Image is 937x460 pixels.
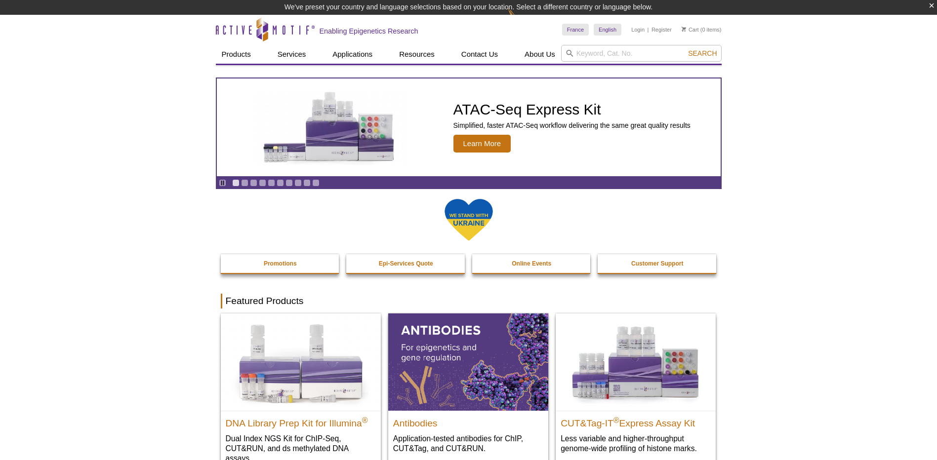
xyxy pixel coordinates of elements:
[303,179,311,187] a: Go to slide 9
[326,45,378,64] a: Applications
[250,179,257,187] a: Go to slide 3
[561,414,711,428] h2: CUT&Tag-IT Express Assay Kit
[219,179,226,187] a: Toggle autoplay
[652,26,672,33] a: Register
[248,90,411,165] img: ATAC-Seq Express Kit
[221,254,340,273] a: Promotions
[259,179,266,187] a: Go to slide 4
[682,24,722,36] li: (0 items)
[472,254,592,273] a: Online Events
[688,49,717,57] span: Search
[268,179,275,187] a: Go to slide 5
[393,414,543,428] h2: Antibodies
[682,26,699,33] a: Cart
[444,198,493,242] img: We Stand With Ukraine
[226,414,376,428] h2: DNA Library Prep Kit for Illumina
[217,78,721,176] article: ATAC-Seq Express Kit
[512,260,551,267] strong: Online Events
[594,24,621,36] a: English
[272,45,312,64] a: Services
[631,26,645,33] a: Login
[221,313,381,410] img: DNA Library Prep Kit for Illumina
[264,260,297,267] strong: Promotions
[613,416,619,424] sup: ®
[455,45,504,64] a: Contact Us
[388,313,548,410] img: All Antibodies
[631,260,683,267] strong: Customer Support
[362,416,368,424] sup: ®
[232,179,240,187] a: Go to slide 1
[519,45,561,64] a: About Us
[508,7,534,31] img: Change Here
[320,27,418,36] h2: Enabling Epigenetics Research
[685,49,720,58] button: Search
[312,179,320,187] a: Go to slide 10
[221,294,717,308] h2: Featured Products
[379,260,433,267] strong: Epi-Services Quote
[453,135,511,153] span: Learn More
[556,313,716,410] img: CUT&Tag-IT® Express Assay Kit
[216,45,257,64] a: Products
[393,45,441,64] a: Resources
[598,254,717,273] a: Customer Support
[561,45,722,62] input: Keyword, Cat. No.
[285,179,293,187] a: Go to slide 7
[346,254,466,273] a: Epi-Services Quote
[277,179,284,187] a: Go to slide 6
[241,179,248,187] a: Go to slide 2
[393,433,543,454] p: Application-tested antibodies for ChIP, CUT&Tag, and CUT&RUN.
[561,433,711,454] p: Less variable and higher-throughput genome-wide profiling of histone marks​.
[648,24,649,36] li: |
[453,121,691,130] p: Simplified, faster ATAC-Seq workflow delivering the same great quality results
[682,27,686,32] img: Your Cart
[562,24,589,36] a: France
[217,78,721,176] a: ATAC-Seq Express Kit ATAC-Seq Express Kit Simplified, faster ATAC-Seq workflow delivering the sam...
[453,102,691,117] h2: ATAC-Seq Express Kit
[294,179,302,187] a: Go to slide 8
